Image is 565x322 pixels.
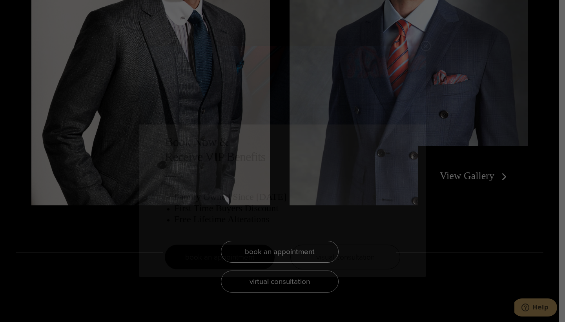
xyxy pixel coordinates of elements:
[290,245,400,269] a: visual consultation
[18,5,34,13] span: Help
[421,41,431,51] button: Close
[174,214,400,225] h3: Free Lifetime Alterations
[174,203,400,214] h3: First Time Buyers Discount
[174,191,400,203] h3: Family Owned Since [DATE]
[165,134,400,165] h2: Book Now & Receive VIP Benefits
[165,245,275,269] a: book an appointment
